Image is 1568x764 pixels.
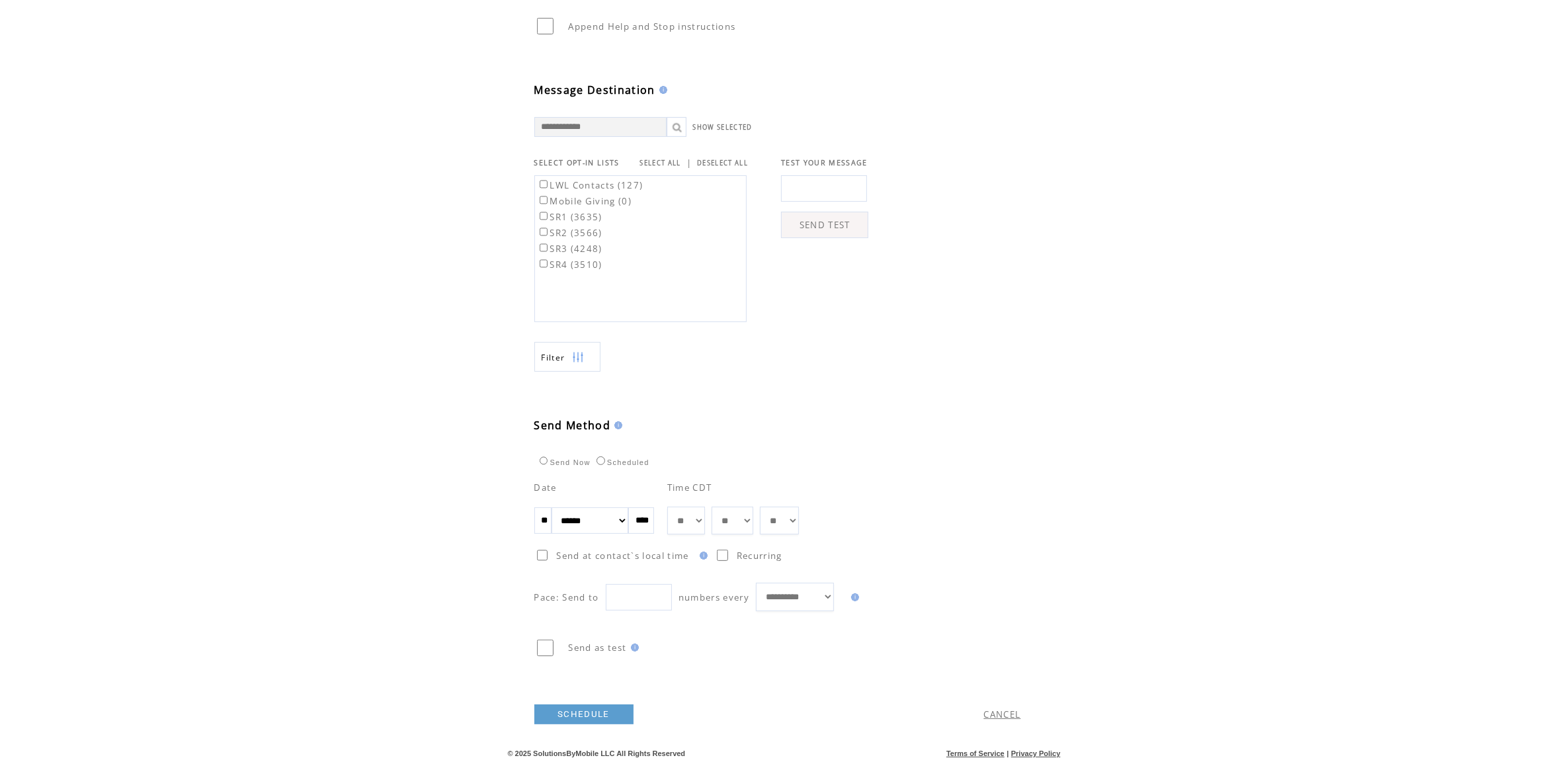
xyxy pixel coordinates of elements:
[737,550,782,562] span: Recurring
[667,482,712,493] span: Time CDT
[536,458,591,466] label: Send Now
[693,123,753,132] a: SHOW SELECTED
[697,159,748,167] a: DESELECT ALL
[540,456,548,465] input: Send Now
[556,550,688,562] span: Send at contact`s local time
[696,552,708,560] img: help.gif
[597,456,605,465] input: Scheduled
[537,259,602,271] label: SR4 (3510)
[847,593,859,601] img: help.gif
[540,228,548,236] input: SR2 (3566)
[540,259,548,268] input: SR4 (3510)
[534,591,599,603] span: Pace: Send to
[781,158,868,167] span: TEST YOUR MESSAGE
[534,418,611,433] span: Send Method
[534,83,655,97] span: Message Destination
[572,343,584,372] img: filters.png
[569,21,736,32] span: Append Help and Stop instructions
[534,482,557,493] span: Date
[537,211,602,223] label: SR1 (3635)
[537,243,602,255] label: SR3 (4248)
[946,749,1005,757] a: Terms of Service
[540,196,548,204] input: Mobile Giving (0)
[655,86,667,94] img: help.gif
[537,179,643,191] label: LWL Contacts (127)
[508,749,686,757] span: © 2025 SolutionsByMobile LLC All Rights Reserved
[1011,749,1061,757] a: Privacy Policy
[1007,749,1009,757] span: |
[627,644,639,652] img: help.gif
[534,158,620,167] span: SELECT OPT-IN LISTS
[540,212,548,220] input: SR1 (3635)
[593,458,649,466] label: Scheduled
[537,195,632,207] label: Mobile Giving (0)
[984,708,1021,720] a: CANCEL
[540,243,548,252] input: SR3 (4248)
[569,642,627,654] span: Send as test
[679,591,749,603] span: numbers every
[610,421,622,429] img: help.gif
[542,352,565,363] span: Show filters
[781,212,868,238] a: SEND TEST
[686,157,692,169] span: |
[537,227,602,239] label: SR2 (3566)
[540,180,548,189] input: LWL Contacts (127)
[640,159,681,167] a: SELECT ALL
[534,704,634,724] a: SCHEDULE
[534,342,600,372] a: Filter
